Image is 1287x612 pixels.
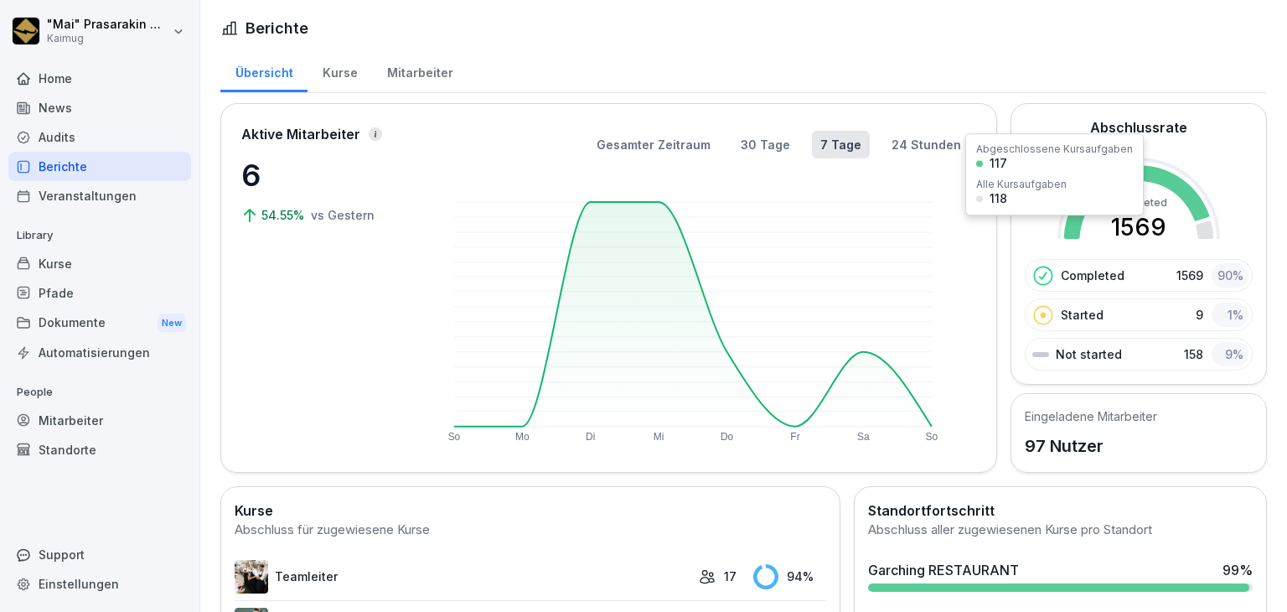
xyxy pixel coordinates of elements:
[8,569,191,599] a: Einstellungen
[8,249,191,278] a: Kurse
[753,564,825,589] div: 94 %
[158,314,186,333] div: New
[8,308,191,339] a: DokumenteNew
[1061,306,1104,324] p: Started
[791,431,800,443] text: Fr
[586,431,595,443] text: Di
[235,500,826,521] h2: Kurse
[1184,345,1203,363] p: 158
[990,193,1007,205] div: 118
[8,435,191,464] a: Standorte
[861,553,1259,599] a: Garching RESTAURANT99%
[8,222,191,249] p: Library
[8,278,191,308] a: Pfade
[721,431,734,443] text: Do
[47,18,169,32] p: "Mai" Prasarakin Natechnanok
[8,181,191,210] a: Veranstaltungen
[261,206,308,224] p: 54.55%
[1212,342,1248,366] div: 9 %
[724,568,737,585] p: 17
[990,158,1007,169] div: 117
[8,540,191,569] div: Support
[1222,560,1253,580] div: 99 %
[1176,267,1203,284] p: 1569
[1025,407,1157,425] h5: Eingeladene Mitarbeiter
[8,308,191,339] div: Dokumente
[1061,267,1124,284] p: Completed
[308,49,372,92] a: Kurse
[235,521,826,540] div: Abschluss für zugewiesene Kurse
[976,179,1067,189] div: Alle Kursaufgaben
[1090,117,1187,137] h2: Abschlussrate
[654,431,664,443] text: Mi
[8,122,191,152] a: Audits
[448,431,461,443] text: So
[220,49,308,92] a: Übersicht
[1196,306,1203,324] p: 9
[372,49,468,92] a: Mitarbeiter
[976,144,1133,154] div: Abgeschlossene Kursaufgaben
[8,93,191,122] a: News
[241,153,409,198] p: 6
[732,131,799,158] button: 30 Tage
[8,406,191,435] a: Mitarbeiter
[235,560,268,594] img: pytyph5pk76tu4q1kwztnixg.png
[1056,345,1122,363] p: Not started
[588,131,719,158] button: Gesamter Zeitraum
[1212,303,1248,327] div: 1 %
[47,33,169,44] p: Kaimug
[858,431,871,443] text: Sa
[868,521,1253,540] div: Abschluss aller zugewiesenen Kurse pro Standort
[8,152,191,181] a: Berichte
[241,124,360,144] p: Aktive Mitarbeiter
[812,131,870,158] button: 7 Tage
[515,431,530,443] text: Mo
[868,500,1253,521] h2: Standortfortschritt
[8,338,191,367] a: Automatisierungen
[311,206,375,224] p: vs Gestern
[235,560,690,594] a: Teamleiter
[246,17,308,39] h1: Berichte
[8,64,191,93] a: Home
[1025,433,1157,459] p: 97 Nutzer
[926,431,938,443] text: So
[883,131,969,158] button: 24 Stunden
[868,560,1019,580] div: Garching RESTAURANT
[1212,263,1248,288] div: 90 %
[8,379,191,406] p: People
